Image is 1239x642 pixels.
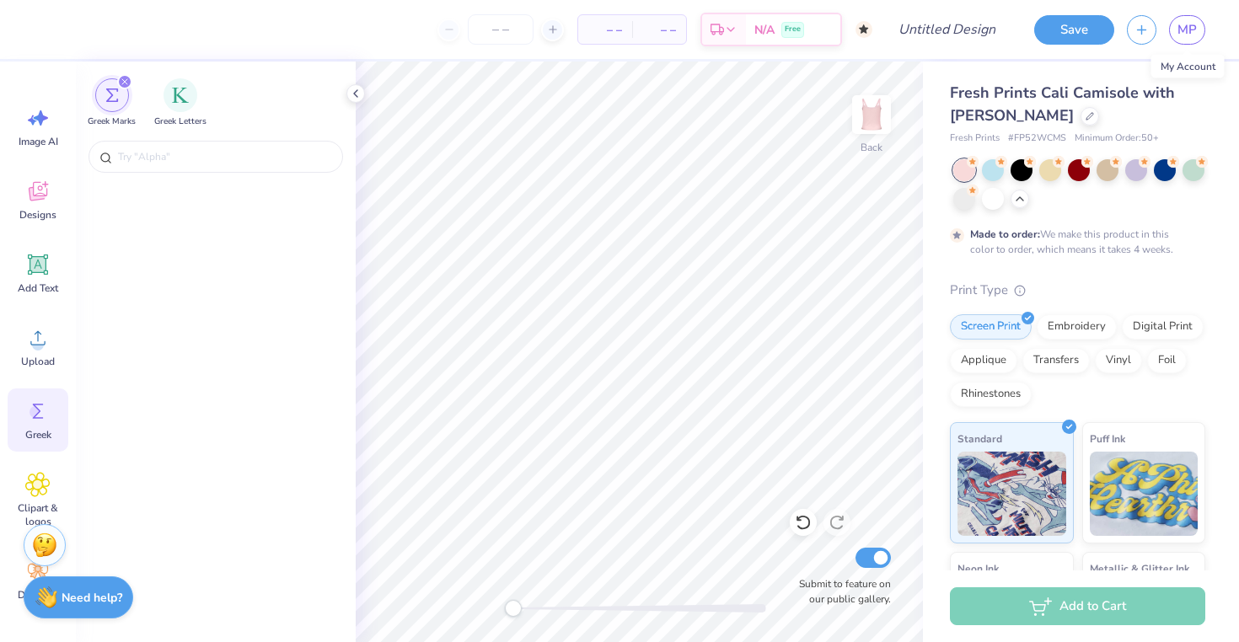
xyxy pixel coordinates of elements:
[1034,15,1114,45] button: Save
[154,78,206,128] div: filter for Greek Letters
[970,227,1177,257] div: We make this product in this color to order, which means it takes 4 weeks.
[950,83,1175,126] span: Fresh Prints Cali Camisole with [PERSON_NAME]
[950,314,1032,340] div: Screen Print
[1177,20,1197,40] span: MP
[957,559,999,577] span: Neon Ink
[950,348,1017,373] div: Applique
[957,452,1066,536] img: Standard
[1090,559,1189,577] span: Metallic & Glitter Ink
[88,78,136,128] div: filter for Greek Marks
[62,590,122,606] strong: Need help?
[19,208,56,222] span: Designs
[1095,348,1142,373] div: Vinyl
[154,78,206,128] button: filter button
[1022,348,1090,373] div: Transfers
[885,13,1009,46] input: Untitled Design
[105,88,119,102] img: Greek Marks Image
[861,140,882,155] div: Back
[1008,131,1066,146] span: # FP52WCMS
[1169,15,1205,45] a: MP
[172,87,189,104] img: Greek Letters Image
[116,148,332,165] input: Try "Alpha"
[642,21,676,39] span: – –
[950,281,1205,300] div: Print Type
[950,382,1032,407] div: Rhinestones
[10,501,66,528] span: Clipart & logos
[588,21,622,39] span: – –
[855,98,888,131] img: Back
[88,78,136,128] button: filter button
[154,115,206,128] span: Greek Letters
[1147,348,1187,373] div: Foil
[19,135,58,148] span: Image AI
[1037,314,1117,340] div: Embroidery
[790,576,891,607] label: Submit to feature on our public gallery.
[1122,314,1204,340] div: Digital Print
[468,14,534,45] input: – –
[957,430,1002,447] span: Standard
[754,21,775,39] span: N/A
[505,600,522,617] div: Accessibility label
[25,428,51,441] span: Greek
[1151,55,1225,78] div: My Account
[1075,131,1159,146] span: Minimum Order: 50 +
[21,355,55,368] span: Upload
[950,131,1000,146] span: Fresh Prints
[785,24,801,35] span: Free
[1090,452,1199,536] img: Puff Ink
[18,588,58,602] span: Decorate
[970,227,1040,241] strong: Made to order:
[1090,430,1125,447] span: Puff Ink
[88,115,136,128] span: Greek Marks
[18,281,58,295] span: Add Text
